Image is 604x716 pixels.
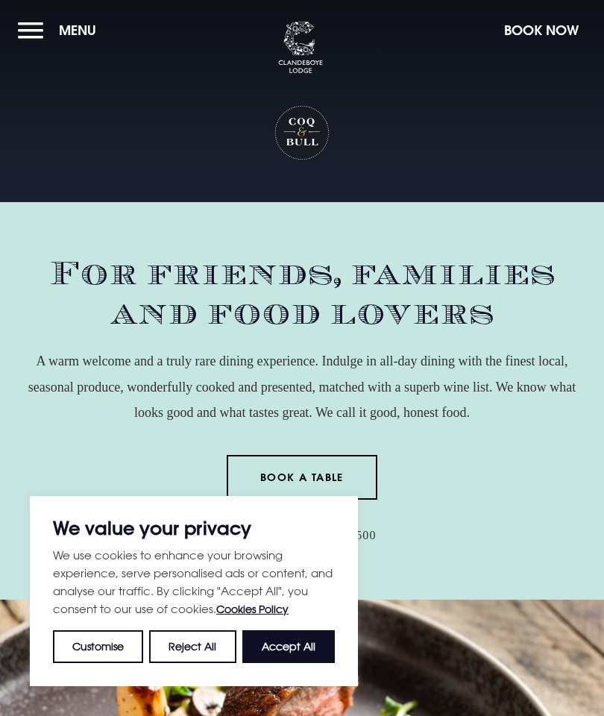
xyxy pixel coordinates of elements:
[53,519,335,537] p: We value your privacy
[274,104,331,162] h1: Coq & Bull
[216,603,289,615] a: Cookies Policy
[278,22,323,74] img: Clandeboye Lodge
[53,546,335,618] p: We use cookies to enhance your browsing experience, serve personalised ads or content, and analys...
[227,455,378,500] a: Book a Table
[59,22,96,39] span: Menu
[30,496,358,686] div: We value your privacy
[18,254,586,333] h2: For friends, families and food lovers
[242,630,335,663] button: Accept All
[53,630,143,663] button: Customise
[18,348,586,425] p: A warm welcome and a truly rare dining experience. Indulge in all-day dining with the finest loca...
[149,630,236,663] button: Reject All
[497,14,586,46] button: Book Now
[18,522,586,547] p: or call us on
[18,14,104,46] button: Menu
